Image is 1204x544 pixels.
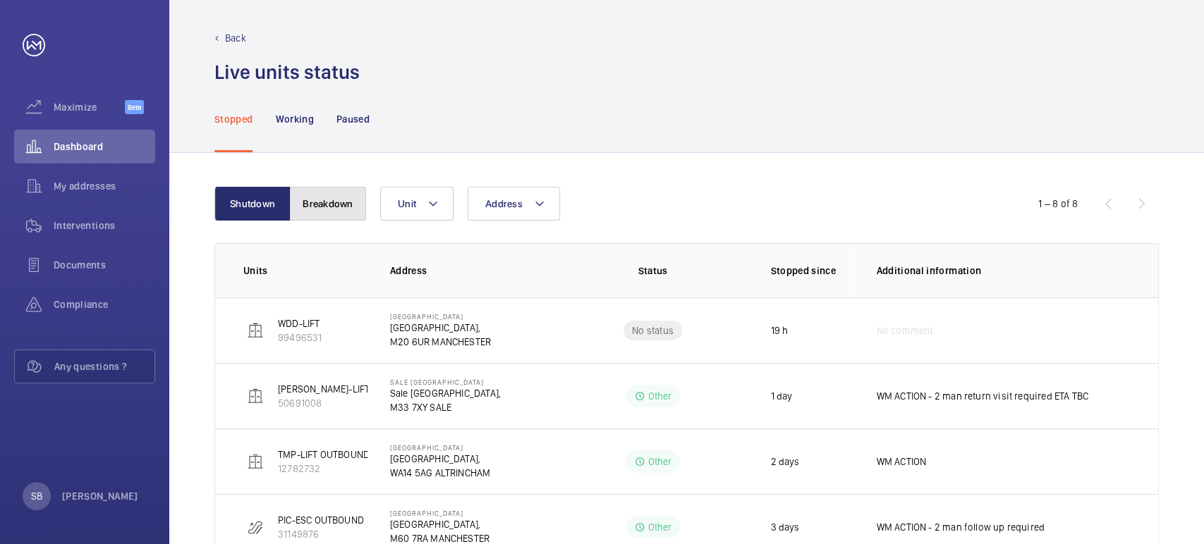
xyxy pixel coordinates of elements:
p: WM ACTION [876,455,926,469]
p: M20 6UR MANCHESTER [390,335,491,349]
p: Other [648,520,672,534]
p: 99496531 [278,330,322,345]
p: Working [275,112,313,126]
p: Other [648,455,672,469]
p: Address [390,264,558,278]
button: Unit [380,187,454,221]
p: 3 days [770,520,799,534]
p: [GEOGRAPHIC_DATA], [390,452,490,466]
span: Documents [54,258,155,272]
span: Compliance [54,297,155,311]
p: WM ACTION - 2 man follow up required [876,520,1045,534]
p: 50691008 [278,396,370,410]
img: elevator.svg [247,388,264,404]
p: 31149876 [278,527,364,541]
p: [PERSON_NAME] [62,489,138,503]
p: No status [632,323,674,338]
p: [GEOGRAPHIC_DATA], [390,321,491,335]
button: Address [468,187,560,221]
span: Any questions ? [54,359,154,373]
p: [GEOGRAPHIC_DATA], [390,517,489,531]
p: WDD-LIFT [278,316,322,330]
p: Sale [GEOGRAPHIC_DATA] [390,378,501,386]
span: Beta [125,100,144,114]
p: M33 7XY SALE [390,400,501,414]
p: SB [31,489,42,503]
span: No comment [876,323,932,338]
div: 1 – 8 of 8 [1038,197,1078,211]
button: Shutdown [214,187,291,221]
p: [GEOGRAPHIC_DATA] [390,443,490,452]
p: 2 days [770,455,799,469]
span: My addresses [54,179,155,193]
p: Units [243,264,367,278]
span: Unit [398,198,416,209]
p: [GEOGRAPHIC_DATA] [390,509,489,517]
h1: Live units status [214,59,360,85]
span: Address [485,198,523,209]
p: WM ACTION - 2 man return visit required ETA TBC [876,389,1088,403]
p: Additional information [876,264,1130,278]
button: Breakdown [290,187,366,221]
p: Stopped [214,112,253,126]
p: [GEOGRAPHIC_DATA] [390,312,491,321]
p: Back [225,31,246,45]
p: 12782732 [278,462,370,476]
p: PIC-ESC OUTBOUND [278,513,364,527]
p: TMP-LIFT OUTBOUND [278,447,370,462]
img: escalator.svg [247,519,264,536]
p: WA14 5AG ALTRINCHAM [390,466,490,480]
p: [PERSON_NAME]-LIFT [278,382,370,396]
p: 1 day [770,389,792,403]
p: Sale [GEOGRAPHIC_DATA], [390,386,501,400]
p: Other [648,389,672,403]
p: Paused [336,112,370,126]
span: Dashboard [54,140,155,154]
span: Maximize [54,100,125,114]
p: Status [568,264,738,278]
img: elevator.svg [247,453,264,470]
p: 19 h [770,323,788,338]
span: Interventions [54,218,155,233]
p: Stopped since [770,264,853,278]
img: elevator.svg [247,322,264,339]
